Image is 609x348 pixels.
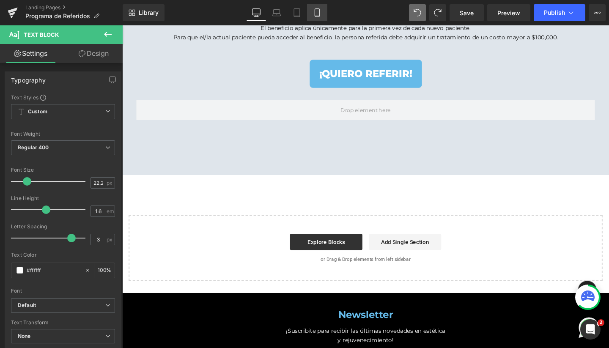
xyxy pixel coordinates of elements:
[107,180,114,186] span: px
[107,237,114,242] span: px
[63,44,124,63] a: Design
[176,219,252,236] a: Explore Blocks
[28,108,47,115] b: Custom
[580,319,601,340] iframe: Intercom live chat
[598,319,604,326] span: 2
[18,333,31,339] b: None
[227,298,285,310] strong: Newsletter
[107,208,114,214] span: em
[246,4,266,21] a: Desktop
[497,8,520,17] span: Preview
[25,4,123,11] a: Landing Pages
[478,305,503,331] img: whatsapp
[197,36,315,66] a: ¡QUIERO REFERIR!
[11,72,46,84] div: Typography
[27,266,81,275] input: Color
[460,8,474,17] span: Save
[18,302,36,309] i: Default
[266,4,287,21] a: Laptop
[20,243,491,249] p: or Drag & Drop elements from left sidebar
[487,4,530,21] a: Preview
[8,8,503,17] p: Para que el/la actual paciente pueda acceder al beneficio, la persona referida debe adquirir un t...
[11,320,115,326] div: Text Transform
[589,4,606,21] button: More
[409,4,426,21] button: Undo
[259,219,335,236] a: Add Single Section
[161,316,351,335] p: ¡Suscribite para recibir las últimas novedades en estética y rejuvenecimiento!
[25,13,90,19] span: Programa de Referidos
[94,263,115,278] div: %
[429,4,446,21] button: Redo
[24,31,59,38] span: Text Block
[11,94,115,101] div: Text Styles
[207,43,305,59] span: ¡QUIERO REFERIR!
[11,167,115,173] div: Font Size
[11,131,115,137] div: Font Weight
[123,4,165,21] a: New Library
[534,4,585,21] button: Publish
[18,144,49,151] b: Regular 400
[307,4,327,21] a: Mobile
[287,4,307,21] a: Tablet
[11,195,115,201] div: Line Height
[139,9,159,16] span: Library
[11,288,115,294] div: Font
[11,224,115,230] div: Letter Spacing
[544,9,565,16] span: Publish
[11,252,115,258] div: Text Color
